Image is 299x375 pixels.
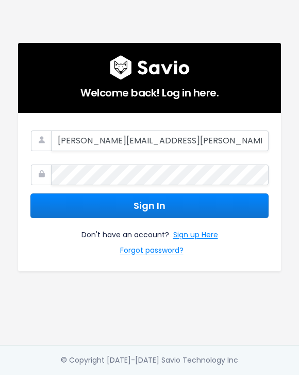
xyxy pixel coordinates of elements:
h5: Welcome back! Log in here. [30,80,269,101]
input: Your Work Email Address [51,131,269,151]
a: Sign up Here [173,229,218,243]
div: © Copyright [DATE]-[DATE] Savio Technology Inc [61,354,238,367]
div: Don't have an account? [30,218,269,258]
a: Forgot password? [120,244,184,259]
button: Sign In [30,193,269,219]
img: logo600x187.a314fd40982d.png [110,55,190,80]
